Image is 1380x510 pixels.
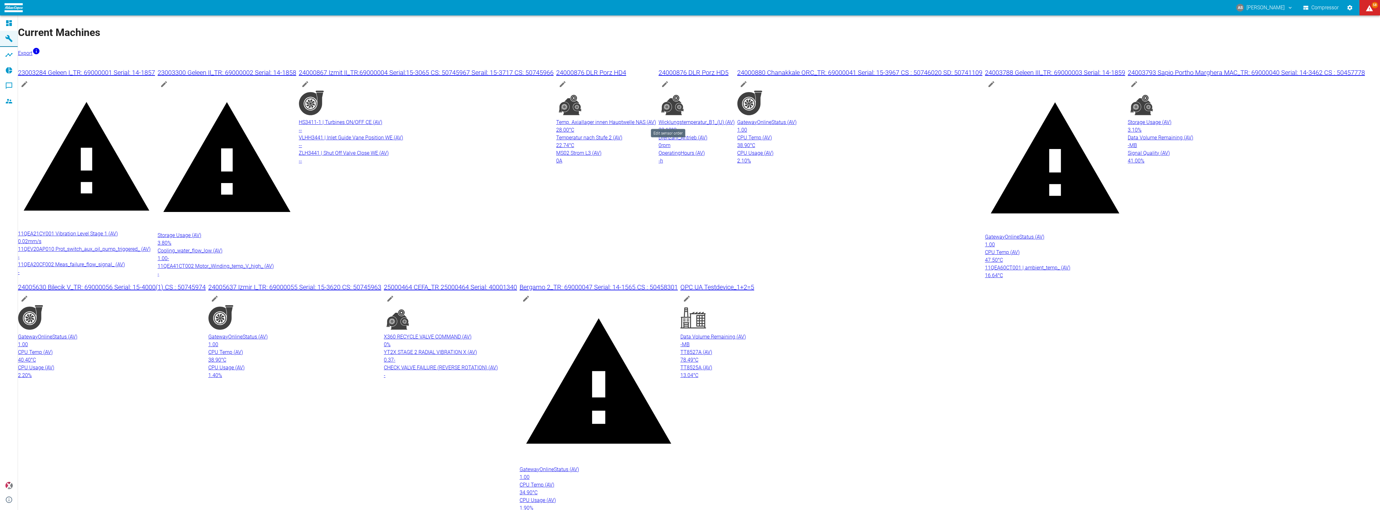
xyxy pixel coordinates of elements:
span: 0 [659,142,661,148]
span: 1.00 [985,242,995,248]
span: GatewayOnlineStatus (AV) [208,334,268,340]
span: 40.40 [18,357,31,363]
span: - [394,357,395,363]
img: Xplore Logo [5,482,13,489]
span: - [299,142,300,148]
span: CPU Usage (AV) [737,150,773,156]
span: CPU Temp (AV) [985,249,1020,255]
span: Data Volume Remaining (AV) [680,334,746,340]
span: - [168,255,169,261]
span: % [168,240,171,246]
a: 24003788 Geleen III_TR: 69000003 Serial: 14-1859edit machineGatewayOnlineStatus (AV)1.00CPU Temp ... [985,67,1125,279]
span: TT8527A (AV) [680,349,712,355]
span: 24000880 Chanakkale ORC_TR: 69000041 Serial: 15-3967 CS : 50746020 SD: 50741109 [737,69,982,76]
span: HS3411-1 | Turbines ON/OFF CE (AV) [299,119,382,125]
span: 1.00 [158,255,168,261]
button: edit machine [985,78,998,91]
span: 24000867 Izmit II_TR:69000004 Serial:15-3065 CS: 50745967 Serail: 15-3717 CS: 50745966 [299,69,554,76]
button: edit machine [384,292,397,305]
span: - [299,158,300,164]
span: 13.04 [680,372,693,378]
span: 41.00 [1128,158,1141,164]
span: Signal Quality (AV) [1128,150,1170,156]
a: 24005630 Bilecik V_TR: 69000056 Serial: 15-4000(1) CS : 50745974edit machineGatewayOnlineStatus (... [18,282,206,379]
button: edit machine [158,78,170,91]
span: 24003793 Sapio Portho Marghera MAC_TR: 69000040 Serial: 14-3462 CS : 50457778 [1128,69,1365,76]
span: °C [693,357,698,363]
span: - [158,271,159,277]
span: - [1128,142,1129,148]
span: OperatingHours (AV) [659,150,705,156]
span: % [387,341,391,347]
a: 23003284 Geleen I_TR: 69000001 Serial: 14-1857edit machine11QEA21CY001 Vibration Level Stage 1 (A... [18,67,155,276]
span: Storage Usage (AV) [1128,119,1171,125]
a: 24005637 Izmir I_TR: 69000055 Serial: 15-3620 CS: 50745963edit machineGatewayOnlineStatus (AV)1.0... [208,282,381,379]
span: % [1138,127,1142,133]
span: 2.10 [737,158,747,164]
span: - [659,158,660,164]
span: 3.10 [1128,127,1138,133]
span: 0.37 [384,357,394,363]
span: MB [682,341,690,347]
span: 11QEA60CT001 | ambient_temp_ (AV) [985,265,1070,271]
span: 34.90 [520,489,532,496]
a: OPC UA Testdevice_1+2=5edit machineData Volume Remaining (AV)-MBTT8527A (AV)78.49°CTT8525A (AV)13... [680,282,754,379]
a: 24000876 DLR Porz HD5edit machineWicklungstemperatur_B1_(U) (AV)23.10°CDrehzahl_Antrieb (AV)0rpmO... [659,67,735,165]
span: °C [998,257,1003,263]
span: GatewayOnlineStatus (AV) [985,234,1044,240]
span: - [18,269,20,275]
button: edit machine [18,78,31,91]
span: 24003788 Geleen III_TR: 69000003 Serial: 14-1859 [985,69,1125,76]
h1: Current Machines [18,25,1380,40]
span: 24005630 Bilecik V_TR: 69000056 Serial: 15-4000(1) CS : 50745974 [18,283,206,291]
a: 24000876 DLR Porz HD4edit machineTemp. Axiallager innen Hauptwelle NAS (AV)28.00°CTemperatur nach... [556,67,656,165]
button: edit machine [556,78,569,91]
button: Compressor [1302,2,1340,13]
span: - [300,158,302,164]
span: 1.00 [737,127,747,133]
span: 22.74 [556,142,569,148]
span: 38.90 [737,142,750,148]
span: °C [532,489,538,496]
button: edit machine [659,78,671,91]
span: 11QEA21CY001 Vibration Level Stage 1 (AV) [18,231,118,237]
span: 23003284 Geleen I_TR: 69000001 Serial: 14-1857 [18,69,155,76]
span: % [1141,158,1144,164]
a: 24000867 Izmit II_TR:69000004 Serial:15-3065 CS: 50745967 Serail: 15-3717 CS: 50745966edit machin... [299,67,554,165]
span: Cooling_water_flow_low (AV) [158,248,222,254]
span: CPU Temp (AV) [737,135,772,141]
span: 24000876 DLR Porz HD4 [556,69,626,76]
img: logo [4,3,23,12]
span: 58 [1372,2,1378,8]
span: °C [693,372,698,378]
span: 23003300 Geleen II_TR: 69000002 Serial: 14-1858 [158,69,296,76]
span: 0 [556,158,559,164]
span: 11QEV20AP010 Prot_switch_aux_oil_pump_triggered_ (AV) [18,246,151,252]
span: 0.02 [18,238,28,244]
a: 23003300 Geleen II_TR: 69000002 Serial: 14-1858edit machineStorage Usage (AV)3.80%Cooling_water_f... [158,67,296,278]
span: °C [750,142,755,148]
button: edit machine [299,78,312,91]
span: YT2X STAGE 2 RADIAL VIBRATION X (AV) [384,349,477,355]
svg: Now with HF Export [32,47,40,55]
span: 47.50 [985,257,998,263]
span: VLHH3441 | Inlet Guide Vane Position WE (AV) [299,135,403,141]
button: edit machine [1128,78,1141,91]
span: Storage Usage (AV) [158,232,201,238]
span: Wicklungstemperatur_B1_(U) (AV) [659,119,735,125]
span: Temperatur nach Stufe 2 (AV) [556,135,622,141]
a: Export [18,50,40,56]
span: 1.40 [208,372,218,378]
a: 24003793 Sapio Portho Marghera MAC_TR: 69000040 Serial: 14-3462 CS : 50457778edit machineStorage ... [1128,67,1365,165]
span: °C [569,127,574,133]
span: CPU Usage (AV) [18,365,54,371]
span: OPC UA Testdevice_1+2=5 [680,283,754,291]
span: 11QEA20CF002 Meas_failure_flow_signal_ (AV) [18,261,125,268]
span: °C [31,357,36,363]
span: 1.00 [18,341,28,347]
span: 1.00 [520,474,530,480]
button: edit machine [520,292,532,305]
span: 78.49 [680,357,693,363]
span: 0 [384,341,387,347]
span: ZLH3441 | Shut Off Valve Close WE (AV) [299,150,389,156]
